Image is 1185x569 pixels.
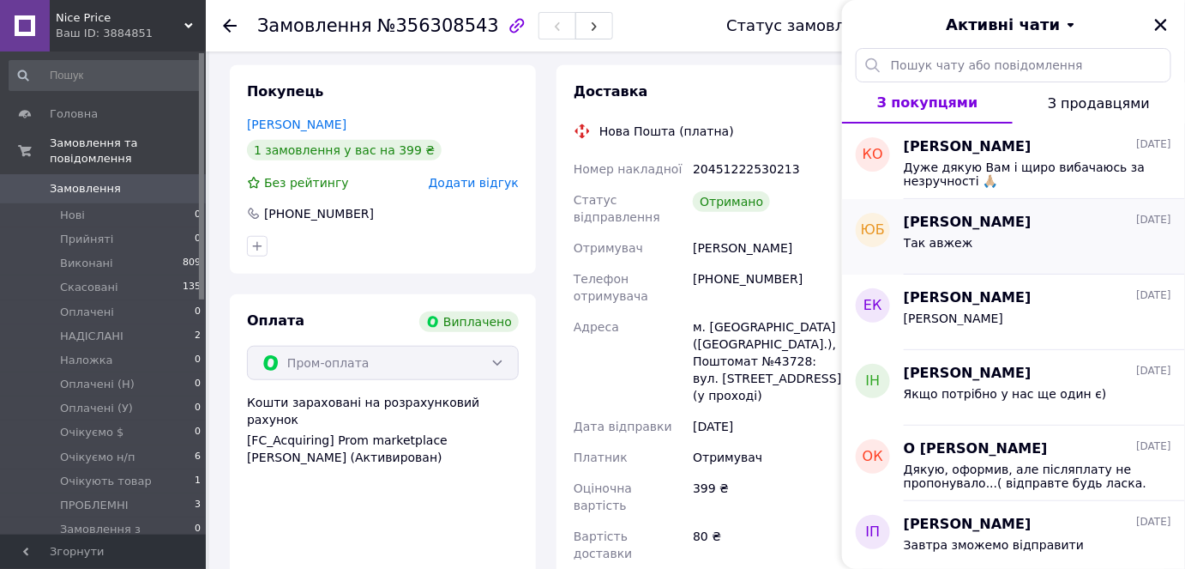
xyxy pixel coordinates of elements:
[689,263,849,312] div: [PHONE_NUMBER]
[50,106,98,122] span: Головна
[223,17,237,34] div: Повернутися назад
[904,137,1032,157] span: [PERSON_NAME]
[689,233,849,263] div: [PERSON_NAME]
[60,208,85,223] span: Нові
[247,432,519,466] div: [FC_Acquiring] Prom marketplace [PERSON_NAME] (Активирован)
[60,498,129,513] span: ПРОБЛЕМНІ
[195,522,201,553] span: 0
[60,401,133,416] span: Оплачені (У)
[60,232,113,247] span: Прийняті
[904,160,1147,188] span: Дуже дякую Вам і щиро вибачаюсь за незручності 🙏🏼
[1136,364,1171,378] span: [DATE]
[1136,137,1171,152] span: [DATE]
[1048,95,1150,112] span: З продавцями
[195,474,201,489] span: 1
[689,442,849,473] div: Отримувач
[842,350,1185,426] button: ІН[PERSON_NAME][DATE]Якщо потрібно у нас ще один є)
[60,474,152,489] span: Очікують товар
[574,162,683,176] span: Номер накладної
[377,15,499,36] span: №356308543
[904,288,1032,308] span: [PERSON_NAME]
[247,312,304,329] span: Оплата
[56,10,184,26] span: Nice Price
[60,305,114,320] span: Оплачені
[842,426,1185,501] button: ОКО [PERSON_NAME][DATE]Дякую, оформив, але післяплату не пропонувало...( відправте будь ласка.
[60,353,113,368] span: Наложка
[257,15,372,36] span: Замовлення
[195,208,201,223] span: 0
[842,82,1013,124] button: З покупцями
[866,523,881,542] span: ІП
[1151,15,1171,35] button: Закрити
[56,26,206,41] div: Ваш ID: 3884851
[866,372,881,391] span: ІН
[904,538,1084,552] span: Завтра зможемо відправити
[247,394,519,466] div: Кошти зараховані на розрахунковий рахунок
[904,463,1147,490] span: Дякую, оформив, але післяплату не пропонувало...( відправте будь ласка.
[904,387,1107,401] span: Якщо потрібно у нас ще один є)
[195,401,201,416] span: 0
[689,312,849,411] div: м. [GEOGRAPHIC_DATA] ([GEOGRAPHIC_DATA].), Поштомат №43728: вул. [STREET_ADDRESS], (у проході)
[50,181,121,197] span: Замовлення
[595,123,738,140] div: Нова Пошта (платна)
[863,447,883,467] span: ОК
[689,473,849,521] div: 399 ₴
[195,353,201,368] span: 0
[904,312,1003,325] span: [PERSON_NAME]
[60,522,195,553] span: Замовлення з [PERSON_NAME]
[419,312,519,332] div: Виплачено
[247,118,346,131] a: [PERSON_NAME]
[689,521,849,569] div: 80 ₴
[262,205,376,222] div: [PHONE_NUMBER]
[574,272,648,303] span: Телефон отримувача
[1136,288,1171,303] span: [DATE]
[904,213,1032,233] span: [PERSON_NAME]
[50,136,206,166] span: Замовлення та повідомлення
[904,515,1032,535] span: [PERSON_NAME]
[9,60,202,91] input: Пошук
[247,140,442,160] div: 1 замовлення у вас на 399 ₴
[693,191,770,212] div: Отримано
[183,280,201,295] span: 135
[890,14,1137,36] button: Активні чати
[904,236,973,250] span: Так авжеж
[195,498,201,513] span: 3
[689,154,849,185] div: 20451222530213
[863,296,881,316] span: ЕК
[904,439,1048,459] span: О [PERSON_NAME]
[842,275,1185,350] button: ЕК[PERSON_NAME][DATE][PERSON_NAME]
[574,451,628,464] span: Платник
[195,450,201,465] span: 6
[247,83,324,100] span: Покупець
[195,377,201,392] span: 0
[946,14,1060,36] span: Активні чати
[842,199,1185,275] button: ЮБ[PERSON_NAME][DATE]Так авжеж
[689,411,849,442] div: [DATE]
[877,94,978,111] span: З покупцями
[1136,515,1171,530] span: [DATE]
[60,425,123,440] span: Очікуємо $
[856,48,1171,82] input: Пошук чату або повідомлення
[574,320,619,334] span: Адреса
[264,176,349,190] span: Без рейтингу
[1136,213,1171,227] span: [DATE]
[574,241,643,255] span: Отримувач
[183,256,201,271] span: 809
[429,176,519,190] span: Додати відгук
[574,481,632,512] span: Оціночна вартість
[195,425,201,440] span: 0
[195,232,201,247] span: 0
[842,124,1185,199] button: КО[PERSON_NAME][DATE]Дуже дякую Вам і щиро вибачаюсь за незручності 🙏🏼
[726,17,884,34] div: Статус замовлення
[60,450,135,465] span: Очікуємо н/п
[863,145,883,165] span: КО
[60,377,135,392] span: Оплачені (Н)
[60,280,118,295] span: Скасовані
[574,83,648,100] span: Доставка
[861,221,885,240] span: ЮБ
[60,256,113,271] span: Виконані
[1136,439,1171,454] span: [DATE]
[574,193,660,224] span: Статус відправлення
[1013,82,1185,124] button: З продавцями
[574,530,632,560] span: Вартість доставки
